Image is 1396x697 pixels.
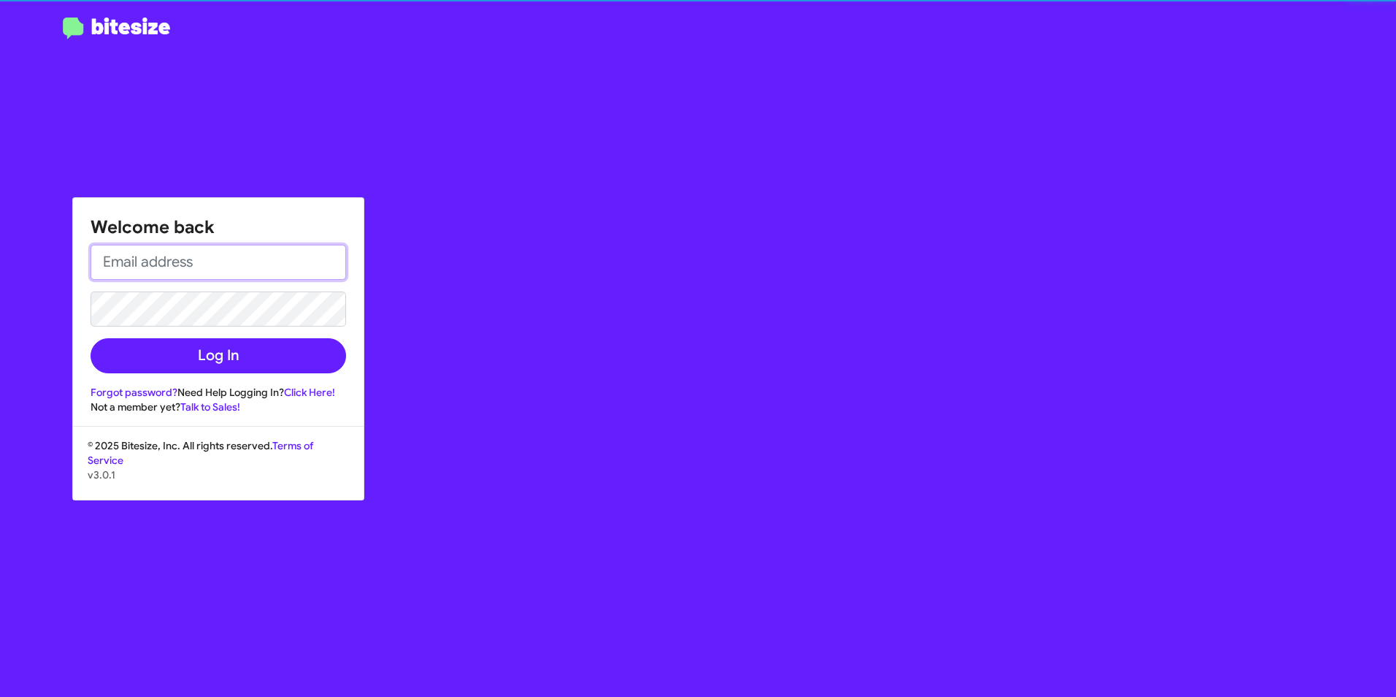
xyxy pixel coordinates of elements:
[180,400,240,414] a: Talk to Sales!
[284,386,335,399] a: Click Here!
[91,338,346,373] button: Log In
[91,245,346,280] input: Email address
[91,385,346,400] div: Need Help Logging In?
[91,386,177,399] a: Forgot password?
[91,216,346,239] h1: Welcome back
[91,400,346,414] div: Not a member yet?
[88,439,313,467] a: Terms of Service
[88,468,349,482] p: v3.0.1
[73,438,364,500] div: © 2025 Bitesize, Inc. All rights reserved.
